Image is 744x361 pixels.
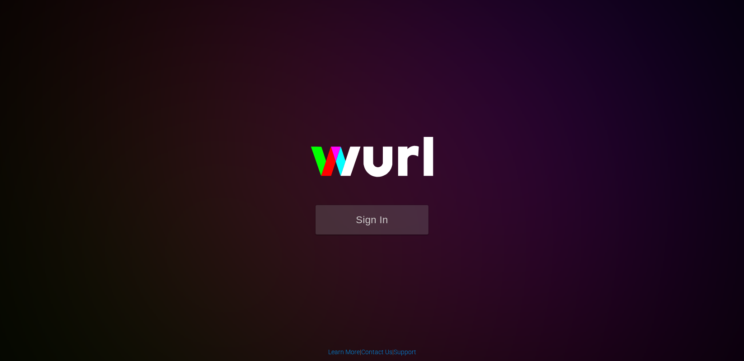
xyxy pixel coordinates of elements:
button: Sign In [316,205,428,234]
img: wurl-logo-on-black-223613ac3d8ba8fe6dc639794a292ebdb59501304c7dfd60c99c58986ef67473.svg [282,117,462,205]
a: Contact Us [361,348,392,356]
a: Support [394,348,416,356]
div: | | [328,347,416,356]
a: Learn More [328,348,360,356]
